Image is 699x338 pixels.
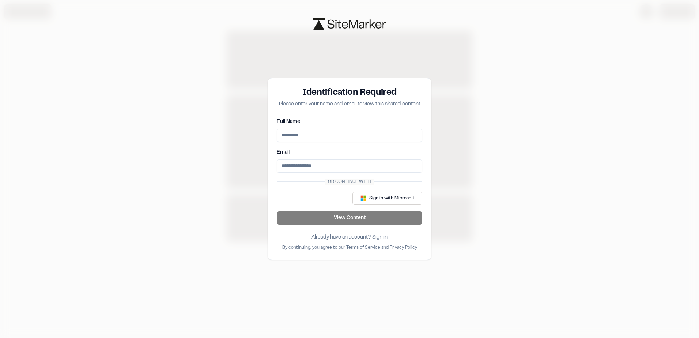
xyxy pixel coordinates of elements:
[282,244,417,251] div: By continuing, you agree to our and
[277,120,300,124] label: Full Name
[273,190,345,206] iframe: Sign in with Google Button
[390,244,417,251] button: Privacy Policy
[352,192,422,205] button: Sign in with Microsoft
[325,179,374,185] span: Or continue with
[277,87,422,99] h3: Identification Required
[311,233,388,241] div: Already have an account?
[372,233,388,241] button: Sign in
[346,244,380,251] button: Terms of Service
[277,100,422,108] p: Please enter your name and email to view this shared content
[277,150,290,155] label: Email
[313,18,386,30] img: logo-black-rebrand.svg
